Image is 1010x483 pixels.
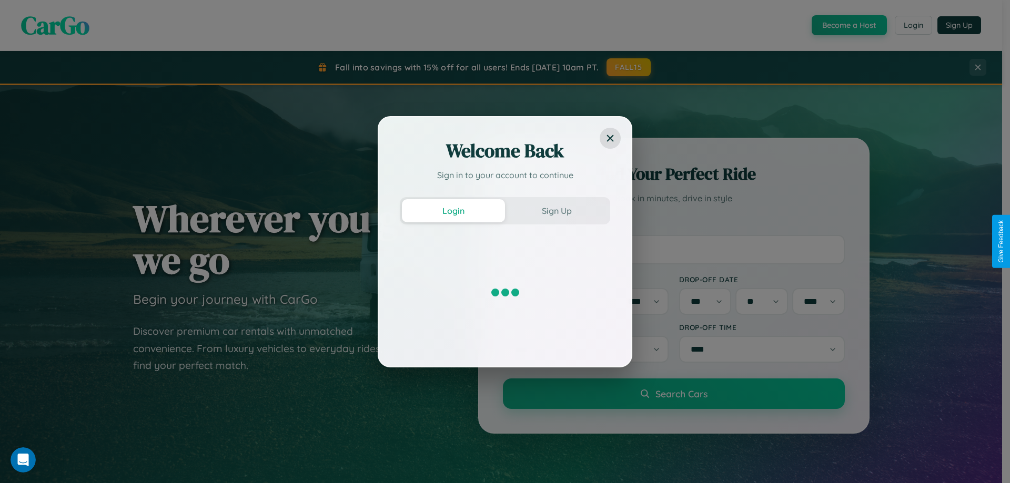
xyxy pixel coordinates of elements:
p: Sign in to your account to continue [400,169,610,181]
h2: Welcome Back [400,138,610,163]
button: Sign Up [505,199,608,222]
iframe: Intercom live chat [11,447,36,472]
button: Login [402,199,505,222]
div: Give Feedback [997,220,1005,263]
